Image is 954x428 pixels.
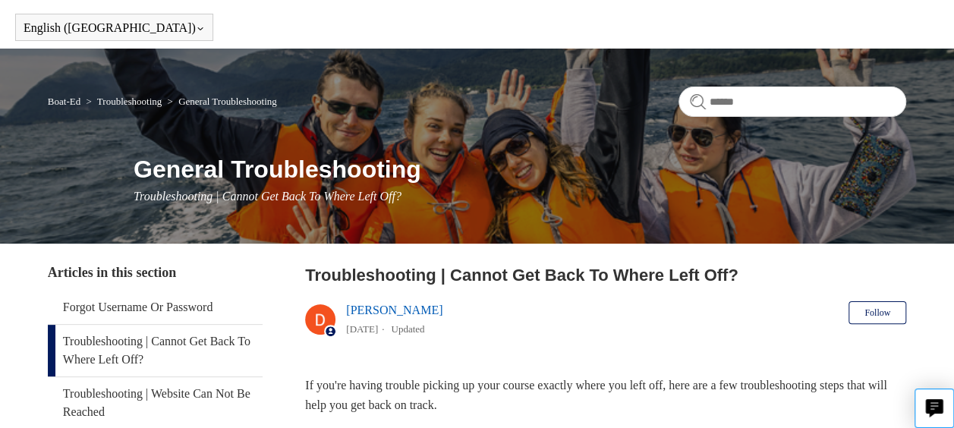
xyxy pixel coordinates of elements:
[24,21,205,35] button: English ([GEOGRAPHIC_DATA])
[391,323,424,335] li: Updated
[134,151,906,187] h1: General Troubleshooting
[97,96,162,107] a: Troubleshooting
[48,291,263,324] a: Forgot Username Or Password
[178,96,277,107] a: General Troubleshooting
[305,263,906,288] h2: Troubleshooting | Cannot Get Back To Where Left Off?
[915,389,954,428] button: Live chat
[48,325,263,376] a: Troubleshooting | Cannot Get Back To Where Left Off?
[849,301,906,324] button: Follow Article
[346,323,378,335] time: 05/14/2024, 14:31
[679,87,906,117] input: Search
[165,96,277,107] li: General Troubleshooting
[346,304,442,316] a: [PERSON_NAME]
[48,96,83,107] li: Boat-Ed
[83,96,164,107] li: Troubleshooting
[305,376,906,414] p: If you're having trouble picking up your course exactly where you left off, here are a few troubl...
[48,265,176,280] span: Articles in this section
[48,96,80,107] a: Boat-Ed
[134,190,401,203] span: Troubleshooting | Cannot Get Back To Where Left Off?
